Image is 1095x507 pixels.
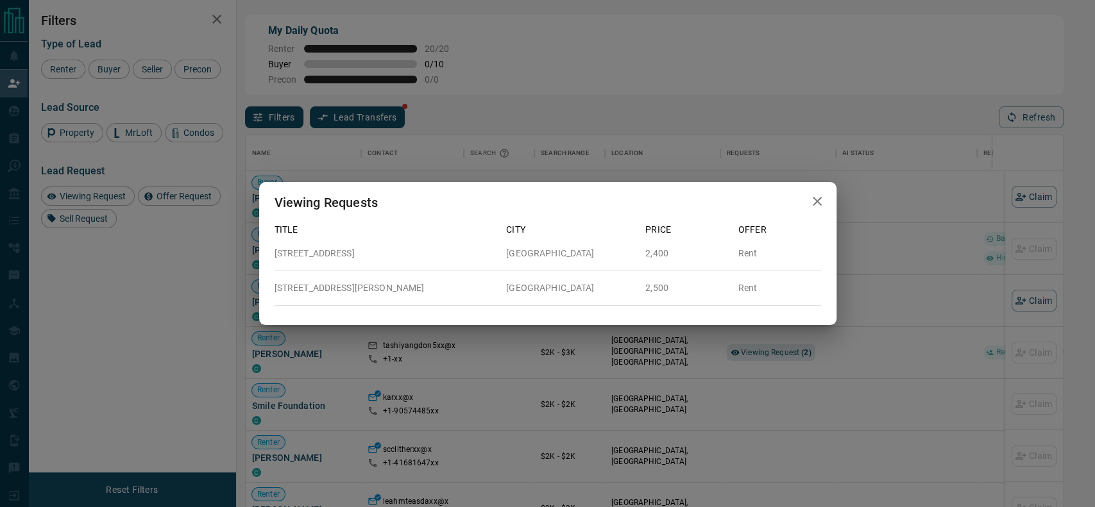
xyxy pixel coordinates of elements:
[645,223,728,237] p: Price
[645,281,728,295] p: 2,500
[275,247,497,260] p: [STREET_ADDRESS]
[259,182,393,223] h2: Viewing Requests
[506,223,635,237] p: City
[738,247,821,260] p: Rent
[738,223,821,237] p: Offer
[506,247,635,260] p: [GEOGRAPHIC_DATA]
[275,281,497,295] p: [STREET_ADDRESS][PERSON_NAME]
[645,247,728,260] p: 2,400
[506,281,635,295] p: [GEOGRAPHIC_DATA]
[275,223,497,237] p: Title
[738,281,821,295] p: Rent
